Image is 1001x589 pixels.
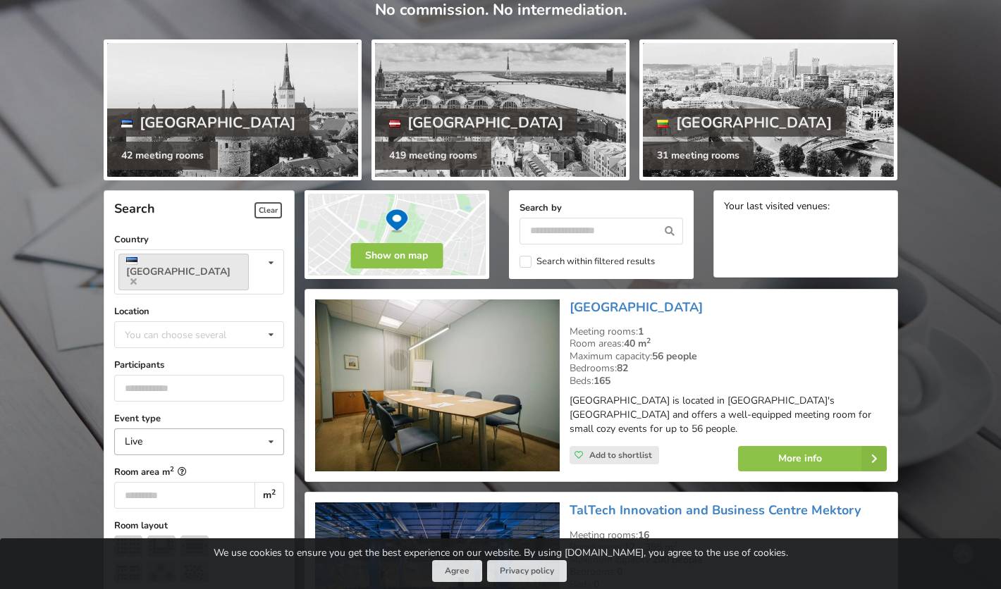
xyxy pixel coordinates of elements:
[114,465,284,479] label: Room area m
[624,337,651,350] strong: 40 m
[107,142,218,170] div: 42 meeting rooms
[305,190,489,279] img: Show on map
[315,299,560,472] img: Hotel | Tallinn | Rixwell Viru Square Hotel
[646,335,651,346] sup: 2
[643,142,754,170] div: 31 meeting rooms
[487,560,567,582] a: Privacy policy
[375,108,578,137] div: [GEOGRAPHIC_DATA]
[180,535,209,557] img: Boardroom
[570,325,887,338] div: Meeting rooms:
[104,39,362,180] a: [GEOGRAPHIC_DATA] 42 meeting rooms
[570,394,887,436] p: [GEOGRAPHIC_DATA] is located in [GEOGRAPHIC_DATA]'s [GEOGRAPHIC_DATA] and offers a well-equipped ...
[114,304,284,318] label: Location
[147,535,176,557] img: U-shape
[114,200,155,217] span: Search
[570,350,887,363] div: Maximum capacity:
[639,39,897,180] a: [GEOGRAPHIC_DATA] 31 meeting rooms
[375,142,491,170] div: 419 meeting rooms
[114,411,284,426] label: Event type
[724,201,888,214] div: Your last visited venues:
[114,358,284,372] label: Participants
[638,528,649,542] strong: 16
[589,449,652,461] span: Add to shortlist
[254,202,282,218] span: Clear
[121,326,258,342] div: You can choose several
[271,487,276,497] sup: 2
[254,482,283,509] div: m
[570,337,887,350] div: Room areas:
[643,108,846,137] div: [GEOGRAPHIC_DATA]
[432,560,482,582] button: Agree
[350,243,443,268] button: Show on map
[594,374,610,387] strong: 165
[114,535,142,557] img: Theater
[107,108,310,137] div: [GEOGRAPHIC_DATA]
[570,375,887,387] div: Beds:
[371,39,630,180] a: [GEOGRAPHIC_DATA] 419 meeting rooms
[638,325,644,338] strong: 1
[738,446,887,471] a: More info
[125,437,142,447] div: Live
[170,464,174,473] sup: 2
[570,299,703,316] a: [GEOGRAPHIC_DATA]
[114,519,284,533] label: Room layout
[570,502,861,519] a: TalTech Innovation and Business Centre Mektory
[520,256,655,268] label: Search within filtered results
[520,201,683,215] label: Search by
[617,361,628,375] strong: 82
[652,349,697,363] strong: 56 people
[570,362,887,375] div: Bedrooms:
[570,529,887,542] div: Meeting rooms:
[114,232,284,247] label: Country
[118,254,249,290] a: [GEOGRAPHIC_DATA]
